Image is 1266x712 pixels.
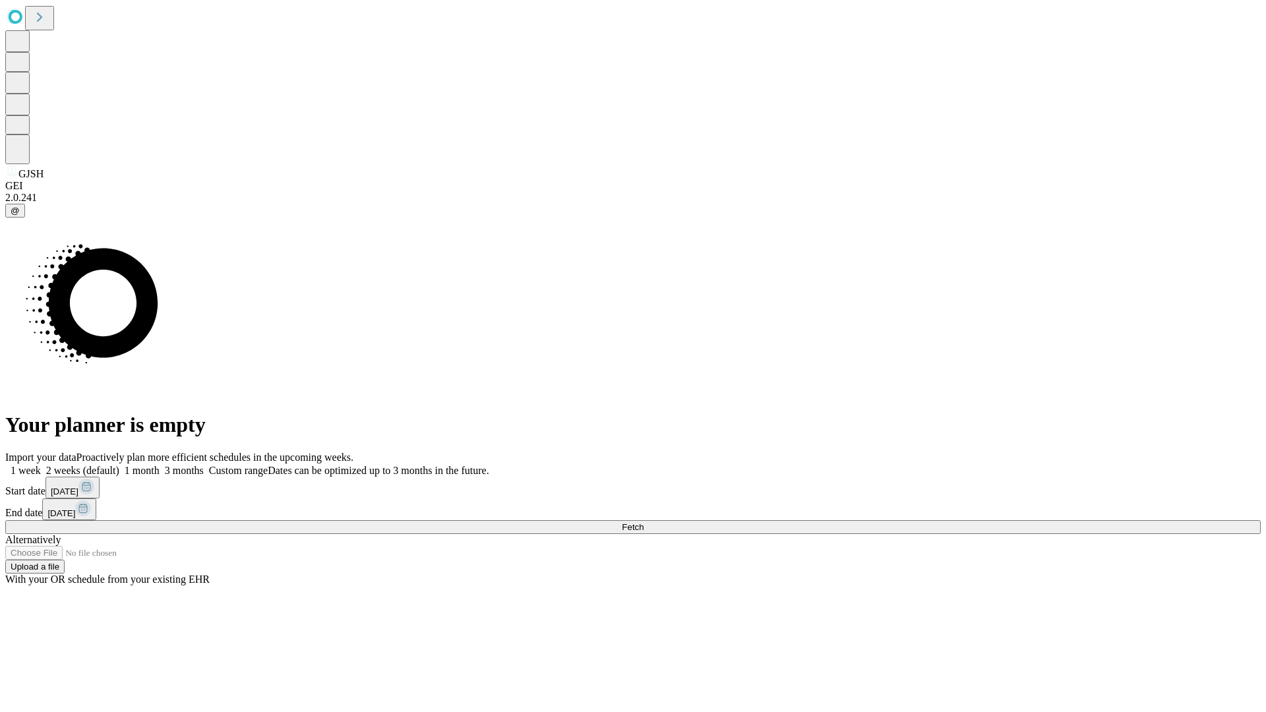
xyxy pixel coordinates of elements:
div: 2.0.241 [5,192,1261,204]
button: @ [5,204,25,218]
span: @ [11,206,20,216]
button: [DATE] [42,498,96,520]
span: [DATE] [51,487,78,496]
div: GEI [5,180,1261,192]
span: Dates can be optimized up to 3 months in the future. [268,465,489,476]
span: Fetch [622,522,644,532]
span: 1 month [125,465,160,476]
div: End date [5,498,1261,520]
div: Start date [5,477,1261,498]
span: Alternatively [5,534,61,545]
h1: Your planner is empty [5,413,1261,437]
span: GJSH [18,168,44,179]
span: 2 weeks (default) [46,465,119,476]
button: Upload a file [5,560,65,574]
span: [DATE] [47,508,75,518]
span: Import your data [5,452,76,463]
span: Custom range [209,465,268,476]
span: With your OR schedule from your existing EHR [5,574,210,585]
span: Proactively plan more efficient schedules in the upcoming weeks. [76,452,353,463]
span: 1 week [11,465,41,476]
button: [DATE] [45,477,100,498]
button: Fetch [5,520,1261,534]
span: 3 months [165,465,204,476]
